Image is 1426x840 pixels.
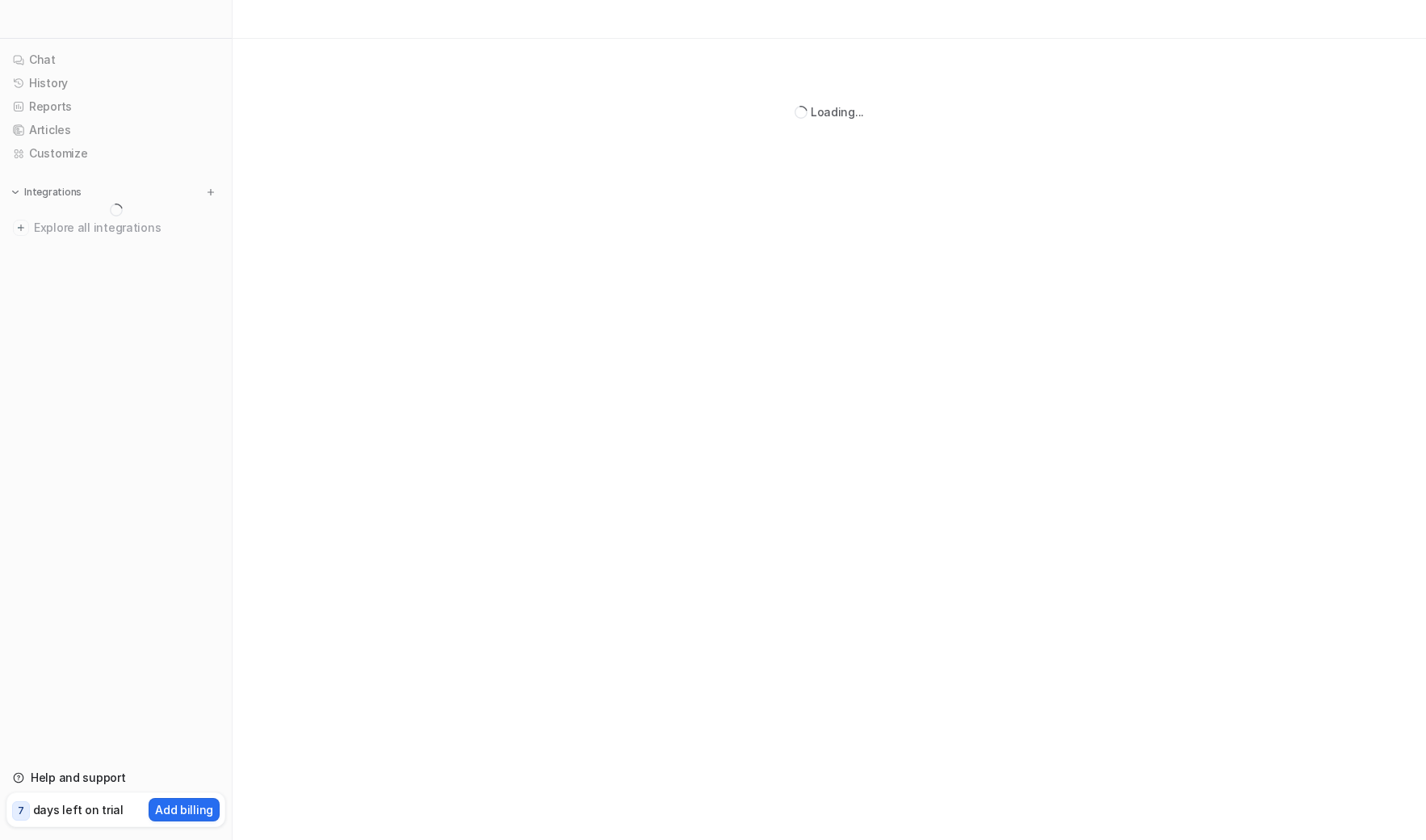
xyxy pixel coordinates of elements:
[13,220,29,236] img: explore all integrations
[34,215,219,241] span: Explore all integrations
[6,184,86,200] button: Integrations
[155,801,213,818] p: Add billing
[6,72,225,94] a: History
[10,187,21,198] img: expand menu
[149,798,220,821] button: Add billing
[24,186,82,199] p: Integrations
[6,142,225,165] a: Customize
[18,804,24,818] p: 7
[6,95,225,118] a: Reports
[205,187,216,198] img: menu_add.svg
[6,48,225,71] a: Chat
[6,119,225,141] a: Articles
[33,801,124,818] p: days left on trial
[6,766,225,789] a: Help and support
[6,216,225,239] a: Explore all integrations
[811,103,864,120] div: Loading...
